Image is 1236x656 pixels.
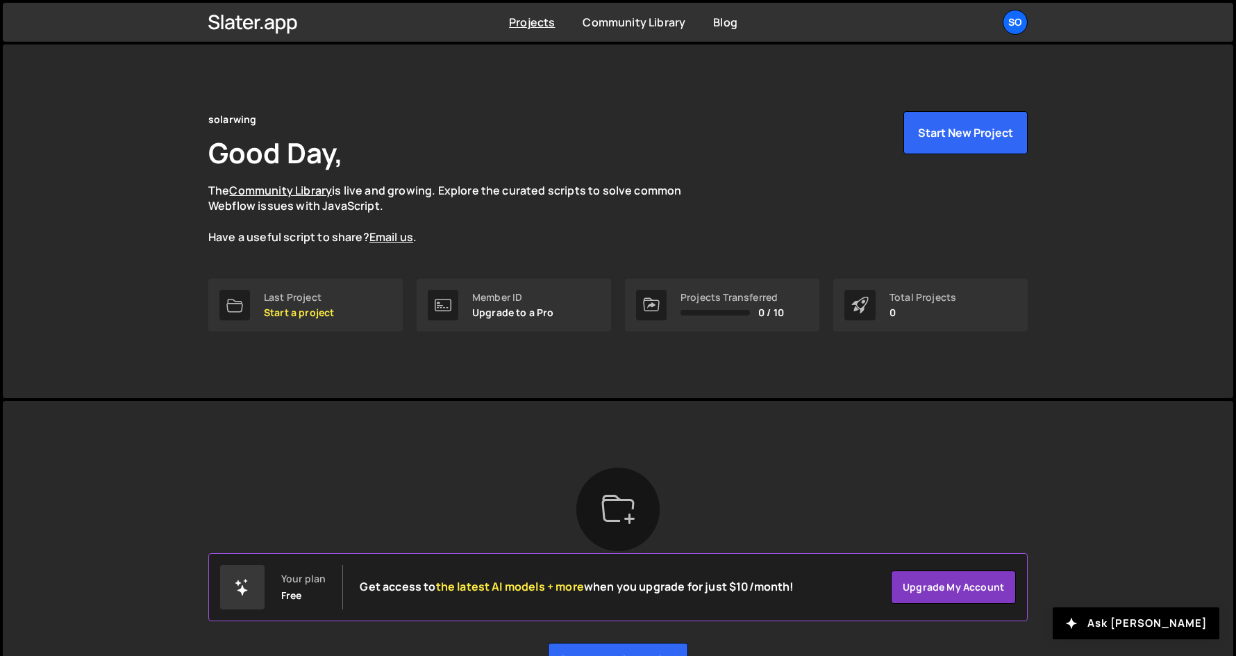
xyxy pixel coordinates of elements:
a: Upgrade my account [891,571,1016,604]
h1: Good Day, [208,133,343,172]
a: Community Library [583,15,685,30]
button: Ask [PERSON_NAME] [1053,607,1219,639]
p: The is live and growing. Explore the curated scripts to solve common Webflow issues with JavaScri... [208,183,708,245]
div: Free [281,590,302,601]
a: Email us [369,229,413,245]
div: Your plan [281,573,326,584]
a: Blog [713,15,737,30]
h2: Get access to when you upgrade for just $10/month! [360,580,794,593]
div: solarwing [208,111,256,128]
p: 0 [890,307,956,318]
div: Last Project [264,292,334,303]
div: Projects Transferred [680,292,784,303]
div: Member ID [472,292,554,303]
a: so [1003,10,1028,35]
p: Start a project [264,307,334,318]
a: Community Library [229,183,332,198]
span: 0 / 10 [758,307,784,318]
a: Last Project Start a project [208,279,403,331]
a: Projects [509,15,555,30]
button: Start New Project [903,111,1028,154]
div: Total Projects [890,292,956,303]
span: the latest AI models + more [436,579,584,594]
p: Upgrade to a Pro [472,307,554,318]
